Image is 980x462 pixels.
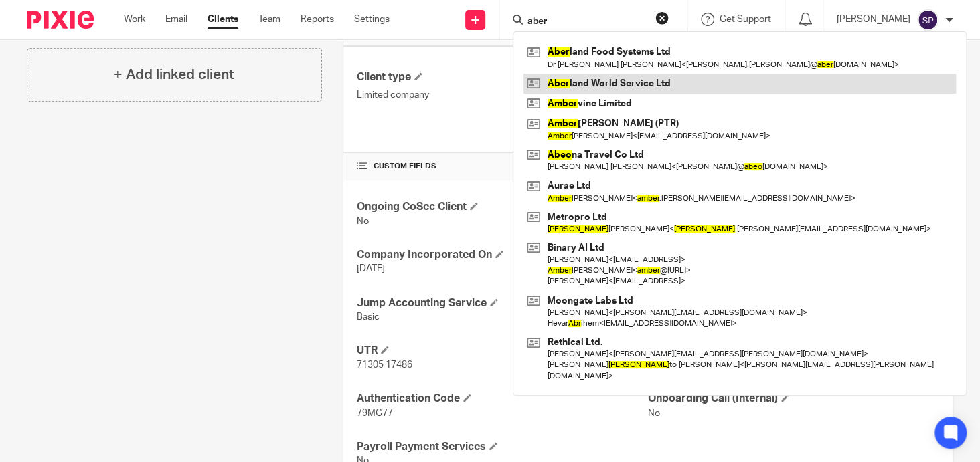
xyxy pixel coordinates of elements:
a: Reports [301,13,334,26]
h4: Onboarding Call (Internal) [648,392,939,406]
p: [PERSON_NAME] [837,13,910,26]
h4: + Add linked client [114,64,234,85]
a: Email [165,13,187,26]
img: svg%3E [917,9,938,31]
h4: Jump Accounting Service [357,296,648,310]
span: No [357,217,369,226]
a: Team [258,13,280,26]
a: Settings [354,13,390,26]
span: 79MG77 [357,409,393,418]
a: Work [124,13,145,26]
a: Clients [208,13,238,26]
span: [DATE] [357,264,385,273]
h4: Client type [357,70,648,84]
input: Search [526,16,647,28]
h4: CUSTOM FIELDS [357,161,648,172]
img: Pixie [27,11,94,29]
p: Limited company [357,88,648,102]
h4: Authentication Code [357,392,648,406]
button: Clear [655,11,669,25]
span: 71305 17486 [357,360,412,370]
span: Basic [357,312,380,322]
span: No [648,409,660,418]
h4: Ongoing CoSec Client [357,200,648,214]
span: Get Support [720,15,771,24]
h4: Payroll Payment Services [357,440,648,454]
h4: UTR [357,344,648,358]
h4: Company Incorporated On [357,248,648,262]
